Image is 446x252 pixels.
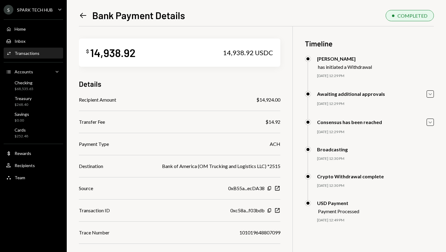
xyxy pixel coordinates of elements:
div: Checking [15,80,33,85]
div: Broadcasting [317,146,348,152]
div: Bank of America (OM Trucking and Logistics LLC) *2515 [162,163,280,170]
div: Team [15,175,25,180]
div: $0.00 [15,118,29,123]
a: Savings$0.00 [4,110,63,124]
div: Transactions [15,51,39,56]
div: has initiated a Withdrawal [318,64,372,70]
div: Transaction ID [79,207,110,214]
div: $14.92 [265,118,280,126]
div: [DATE] 12:29 PM [317,101,434,106]
div: Accounts [15,69,33,74]
a: Inbox [4,35,63,46]
a: Home [4,23,63,34]
div: SPARK TECH HUB [17,7,53,12]
div: Savings [15,112,29,117]
div: Transfer Fee [79,118,105,126]
a: Checking$68,535.65 [4,78,63,93]
div: Destination [79,163,103,170]
div: Cards [15,127,28,133]
div: Trace Number [79,229,110,236]
a: Cards$252.48 [4,126,63,140]
a: Treasury$268.40 [4,94,63,109]
a: Rewards [4,148,63,159]
div: $268.40 [15,102,32,107]
div: $252.48 [15,134,28,139]
h1: Bank Payment Details [92,9,185,21]
div: [DATE] 12:30 PM [317,183,434,188]
div: $14,924.00 [256,96,280,103]
div: [DATE] 12:49 PM [317,218,434,223]
div: [DATE] 12:29 PM [317,73,434,79]
div: S [4,5,13,15]
div: Payment Type [79,140,109,148]
div: Crypto Withdrawal complete [317,173,384,179]
div: [PERSON_NAME] [317,56,372,62]
div: Inbox [15,39,25,44]
h3: Timeline [305,39,434,49]
div: Source [79,185,93,192]
div: [DATE] 12:30 PM [317,156,434,161]
div: Recipient Amount [79,96,116,103]
div: Home [15,26,26,32]
div: USD Payment [317,200,359,206]
div: 14,938.92 USDC [223,49,273,57]
a: Recipients [4,160,63,171]
div: $ [86,48,89,54]
div: [DATE] 12:29 PM [317,129,434,135]
a: Transactions [4,48,63,59]
div: 0xc58a...f03bdb [230,207,265,214]
h3: Details [79,79,101,89]
div: Treasury [15,96,32,101]
div: ACH [270,140,280,148]
div: Awaiting additional approvals [317,91,385,97]
div: $68,535.65 [15,86,33,92]
div: 14,938.92 [90,46,136,59]
div: COMPLETED [397,13,427,18]
div: Payment Processed [318,208,359,214]
div: Recipients [15,163,35,168]
div: Rewards [15,151,31,156]
a: Team [4,172,63,183]
div: 0xB55a...ecDA38 [228,185,265,192]
div: Consensus has been reached [317,119,382,125]
div: 101019648807099 [239,229,280,236]
a: Accounts [4,66,63,77]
